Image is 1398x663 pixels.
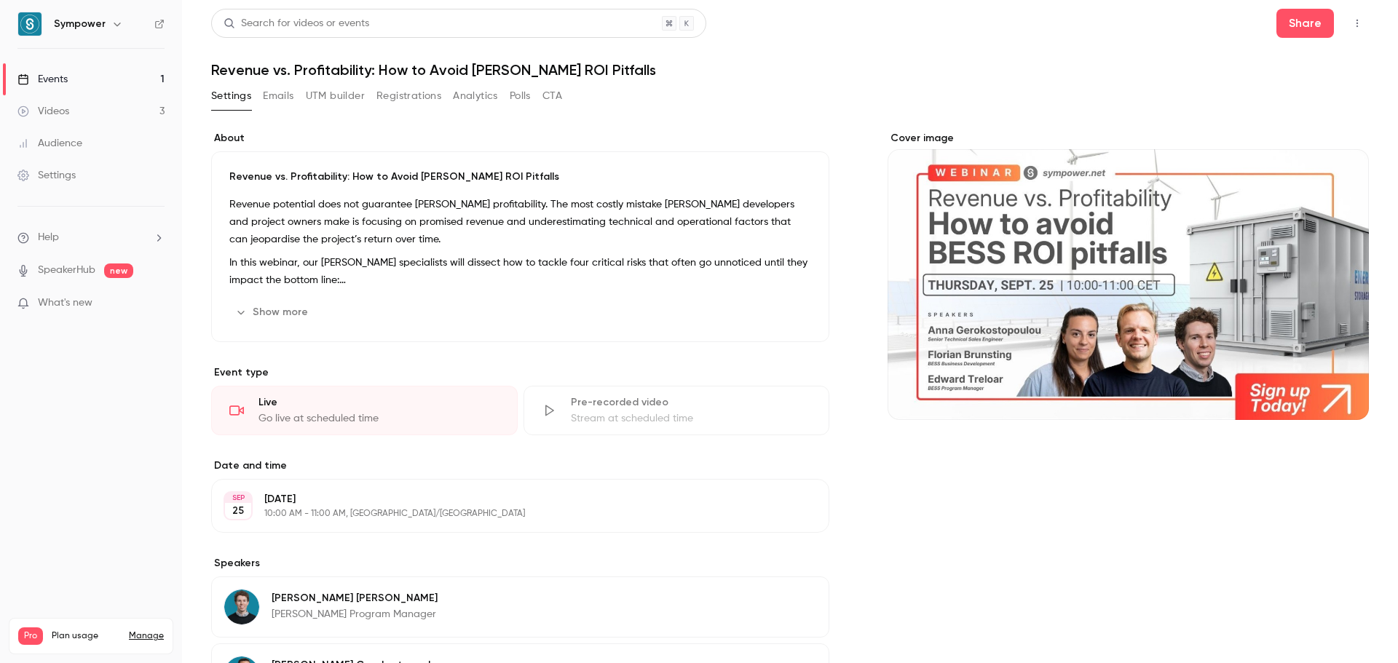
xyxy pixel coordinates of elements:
button: Registrations [376,84,441,108]
span: Pro [18,627,43,645]
img: Edward Treloar [224,589,259,624]
div: Search for videos or events [224,16,369,31]
a: Manage [129,630,164,642]
p: [PERSON_NAME] [PERSON_NAME] [272,591,438,606]
button: Polls [510,84,531,108]
p: Revenue potential does not guarantee [PERSON_NAME] profitability. The most costly mistake [PERSON... [229,196,811,248]
p: 10:00 AM - 11:00 AM, [GEOGRAPHIC_DATA]/[GEOGRAPHIC_DATA] [264,508,752,520]
section: Cover image [888,131,1369,420]
img: Sympower [18,12,42,36]
button: Share [1276,9,1334,38]
button: Show more [229,301,317,324]
label: Speakers [211,556,829,571]
button: Analytics [453,84,498,108]
div: Go live at scheduled time [258,411,499,426]
button: Emails [263,84,293,108]
label: Date and time [211,458,829,473]
div: Edward Treloar[PERSON_NAME] [PERSON_NAME][PERSON_NAME] Program Manager [211,576,829,638]
iframe: Noticeable Trigger [147,297,165,310]
div: Audience [17,136,82,151]
label: Cover image [888,131,1369,146]
p: Event type [211,365,829,380]
div: Pre-recorded video [571,395,812,410]
p: [PERSON_NAME] Program Manager [272,607,438,622]
span: new [104,263,133,278]
li: help-dropdown-opener [17,230,165,245]
div: LiveGo live at scheduled time [211,386,518,435]
div: Settings [17,168,76,183]
span: Help [38,230,59,245]
p: Revenue vs. Profitability: How to Avoid [PERSON_NAME] ROI Pitfalls [229,170,811,184]
button: Settings [211,84,251,108]
h1: Revenue vs. Profitability: How to Avoid [PERSON_NAME] ROI Pitfalls [211,61,1369,79]
div: Videos [17,104,69,119]
p: [DATE] [264,492,752,507]
div: Stream at scheduled time [571,411,812,426]
button: UTM builder [306,84,365,108]
div: Live [258,395,499,410]
h6: Sympower [54,17,106,31]
span: Plan usage [52,630,120,642]
a: SpeakerHub [38,263,95,278]
div: Pre-recorded videoStream at scheduled time [524,386,830,435]
div: Events [17,72,68,87]
div: SEP [225,493,251,503]
span: What's new [38,295,92,311]
label: About [211,131,829,146]
p: 25 [232,504,244,518]
button: CTA [542,84,562,108]
p: In this webinar, our [PERSON_NAME] specialists will dissect how to tackle four critical risks tha... [229,254,811,289]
